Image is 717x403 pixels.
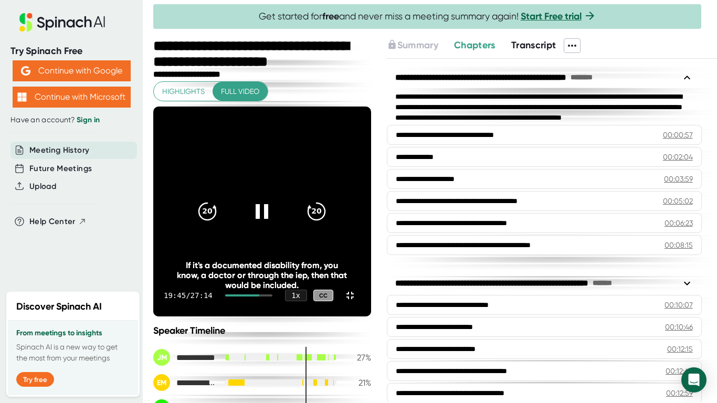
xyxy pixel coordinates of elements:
[153,374,216,391] div: Eileen McLaughlin
[259,10,596,23] span: Get started for and never miss a meeting summary again!
[387,38,438,52] button: Summary
[29,216,76,228] span: Help Center
[666,388,693,398] div: 00:12:59
[213,82,268,101] button: Full video
[665,300,693,310] div: 00:10:07
[164,291,213,300] div: 19:45 / 27:14
[29,216,87,228] button: Help Center
[285,290,307,301] div: 1 x
[16,329,130,337] h3: From meetings to insights
[345,353,371,363] div: 27 %
[153,349,216,366] div: Jaime Martin
[153,374,170,391] div: EM
[10,45,132,57] div: Try Spinach Free
[16,342,130,364] p: Spinach AI is a new way to get the most from your meetings
[77,115,100,124] a: Sign in
[663,152,693,162] div: 00:02:04
[153,325,371,336] div: Speaker Timeline
[153,349,170,366] div: JM
[511,39,556,51] span: Transcript
[29,144,89,156] button: Meeting History
[663,196,693,206] div: 00:05:02
[16,300,102,314] h2: Discover Spinach AI
[154,82,213,101] button: Highlights
[13,87,131,108] button: Continue with Microsoft
[13,60,131,81] button: Continue with Google
[663,130,693,140] div: 00:00:57
[10,115,132,125] div: Have an account?
[665,322,693,332] div: 00:10:46
[162,85,205,98] span: Highlights
[21,66,30,76] img: Aehbyd4JwY73AAAAAElFTkSuQmCC
[322,10,339,22] b: free
[521,10,582,22] a: Start Free trial
[667,344,693,354] div: 00:12:15
[29,181,56,193] button: Upload
[16,372,54,387] button: Try free
[397,39,438,51] span: Summary
[511,38,556,52] button: Transcript
[681,367,707,393] div: Open Intercom Messenger
[345,378,371,388] div: 21 %
[665,218,693,228] div: 00:06:23
[313,290,333,302] div: CC
[175,260,349,290] div: If it's a documented disability from, you know, a doctor or through the iep, then that would be i...
[664,174,693,184] div: 00:03:59
[454,38,495,52] button: Chapters
[387,38,454,53] div: Upgrade to access
[666,366,693,376] div: 00:12:48
[221,85,259,98] span: Full video
[454,39,495,51] span: Chapters
[665,240,693,250] div: 00:08:15
[29,163,92,175] button: Future Meetings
